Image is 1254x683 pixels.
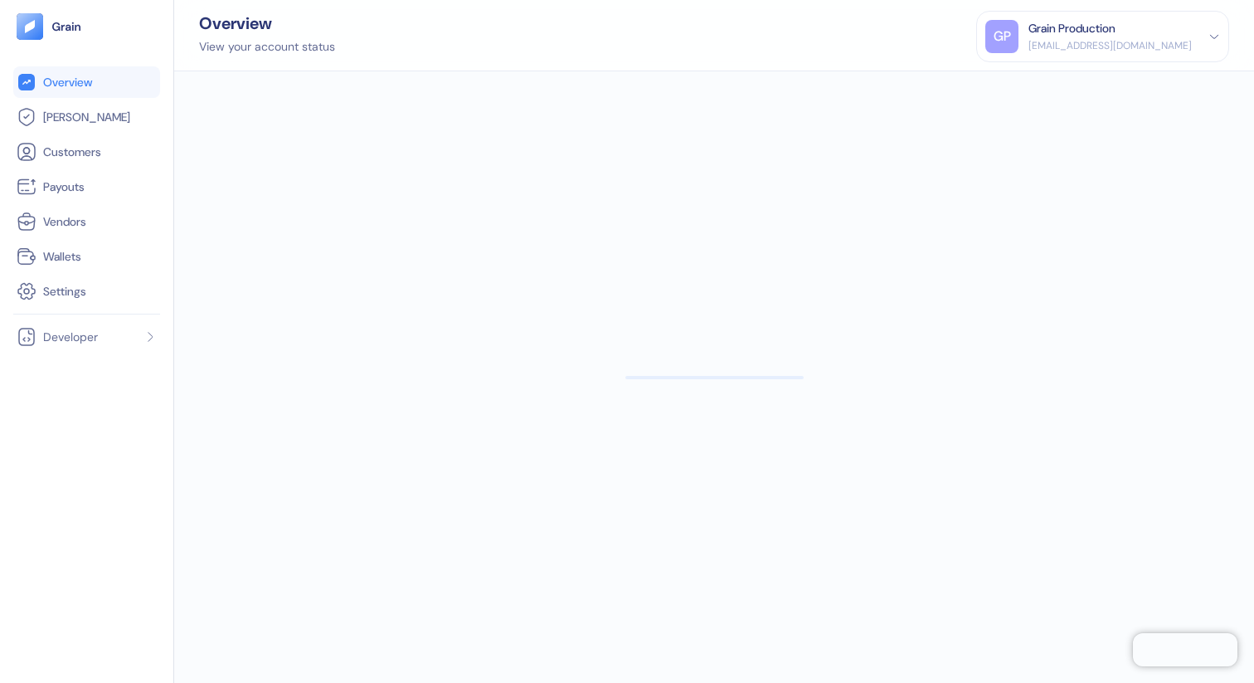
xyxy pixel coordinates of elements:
[43,144,101,160] span: Customers
[17,177,157,197] a: Payouts
[17,72,157,92] a: Overview
[985,20,1018,53] div: GP
[17,107,157,127] a: [PERSON_NAME]
[17,212,157,232] a: Vendors
[199,15,335,32] div: Overview
[43,178,85,195] span: Payouts
[1028,38,1192,53] div: [EMAIL_ADDRESS][DOMAIN_NAME]
[43,329,98,345] span: Developer
[17,246,157,266] a: Wallets
[43,213,86,230] span: Vendors
[17,13,43,40] img: logo-tablet-V2.svg
[1133,633,1237,666] iframe: Chatra live chat
[17,142,157,162] a: Customers
[43,74,92,90] span: Overview
[199,38,335,56] div: View your account status
[43,283,86,300] span: Settings
[17,281,157,301] a: Settings
[51,21,82,32] img: logo
[43,109,130,125] span: [PERSON_NAME]
[43,248,81,265] span: Wallets
[1028,20,1115,37] div: Grain Production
